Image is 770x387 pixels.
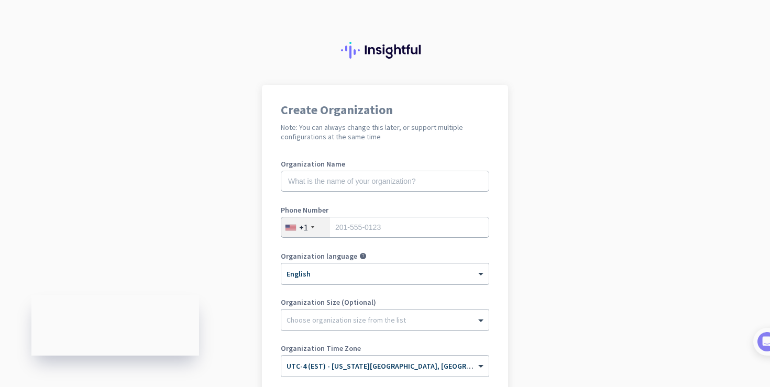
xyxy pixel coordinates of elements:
img: Insightful [341,42,429,59]
h1: Create Organization [281,104,489,116]
label: Organization language [281,252,357,260]
i: help [359,252,367,260]
h2: Note: You can always change this later, or support multiple configurations at the same time [281,123,489,141]
input: 201-555-0123 [281,217,489,238]
input: What is the name of your organization? [281,171,489,192]
iframe: Insightful Status [31,295,199,356]
label: Organization Size (Optional) [281,298,489,306]
label: Phone Number [281,206,489,214]
div: +1 [299,222,308,233]
label: Organization Time Zone [281,345,489,352]
label: Organization Name [281,160,489,168]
